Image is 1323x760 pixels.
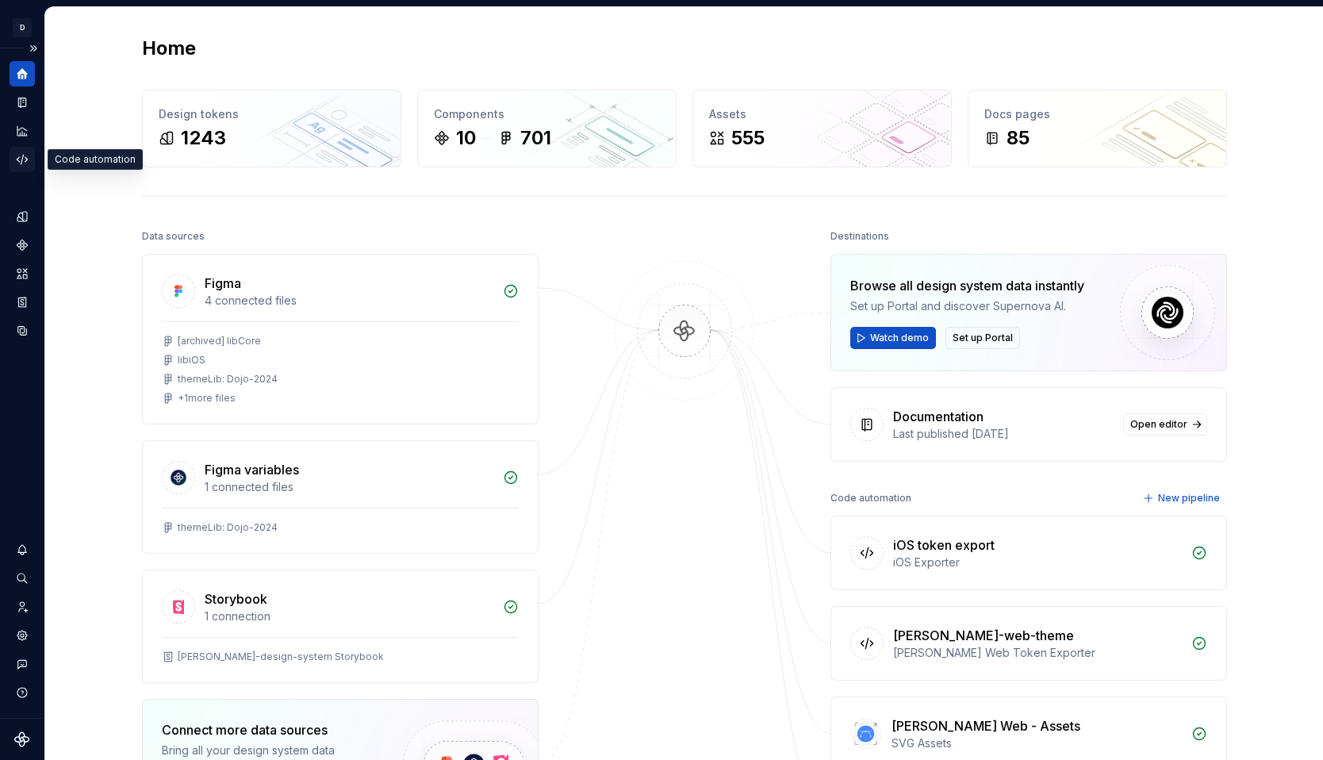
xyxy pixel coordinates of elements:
button: Contact support [10,651,35,677]
svg: Supernova Logo [14,731,30,747]
a: Design tokens1243 [142,90,401,167]
span: New pipeline [1158,492,1220,505]
button: Expand sidebar [22,37,44,59]
div: Set up Portal and discover Supernova AI. [850,298,1084,314]
div: 10 [456,125,476,151]
a: Documentation [10,90,35,115]
div: [archived] libCore [178,335,261,347]
div: themeLib: Dojo-2024 [178,521,278,534]
div: 4 connected files [205,293,493,309]
a: Home [10,61,35,86]
div: iOS token export [893,535,995,555]
div: Design tokens [159,106,385,122]
a: Storybook1 connection[PERSON_NAME]-design-system Storybook [142,570,539,683]
div: Code automation [830,487,911,509]
div: 85 [1007,125,1030,151]
div: [PERSON_NAME]-design-system Storybook [178,651,384,663]
a: Storybook stories [10,290,35,315]
a: Code automation [10,147,35,172]
div: 1 connection [205,608,493,624]
div: Documentation [893,407,984,426]
span: Open editor [1130,418,1187,431]
div: Docs pages [984,106,1210,122]
div: 555 [731,125,765,151]
div: libiOS [178,354,205,367]
div: SVG Assets [892,735,1182,751]
h2: Home [142,36,196,61]
a: Settings [10,623,35,648]
div: Destinations [830,225,889,248]
a: Figma4 connected files[archived] libCorelibiOSthemeLib: Dojo-2024+1more files [142,254,539,424]
div: 1243 [181,125,226,151]
div: themeLib: Dojo-2024 [178,373,278,386]
a: Assets555 [692,90,952,167]
div: Last published [DATE] [893,426,1114,442]
a: Design tokens [10,204,35,229]
div: Data sources [142,225,205,248]
a: Invite team [10,594,35,620]
span: Watch demo [870,332,929,344]
div: Figma variables [205,460,299,479]
button: Set up Portal [945,327,1020,349]
div: Storybook [205,589,267,608]
a: Assets [10,261,35,286]
a: Data sources [10,318,35,344]
a: Figma variables1 connected filesthemeLib: Dojo-2024 [142,440,539,554]
div: [PERSON_NAME]-web-theme [893,626,1074,645]
div: iOS Exporter [893,555,1182,570]
div: 1 connected files [205,479,493,495]
span: Set up Portal [953,332,1013,344]
div: Code automation [48,149,143,170]
div: Figma [205,274,241,293]
a: Open editor [1123,413,1207,436]
button: New pipeline [1138,487,1227,509]
a: Components [10,232,35,258]
button: Search ⌘K [10,566,35,591]
div: [PERSON_NAME] Web - Assets [892,716,1080,735]
button: Notifications [10,537,35,562]
a: Components10701 [417,90,677,167]
div: Connect more data sources [162,720,376,739]
div: 701 [520,125,551,151]
div: D [13,18,32,37]
div: Assets [709,106,935,122]
div: Components [434,106,660,122]
button: D [3,10,41,44]
a: Docs pages85 [968,90,1227,167]
button: Watch demo [850,327,936,349]
div: [PERSON_NAME] Web Token Exporter [893,645,1182,661]
div: Browse all design system data instantly [850,276,1084,295]
a: Analytics [10,118,35,144]
div: + 1 more files [178,392,236,405]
